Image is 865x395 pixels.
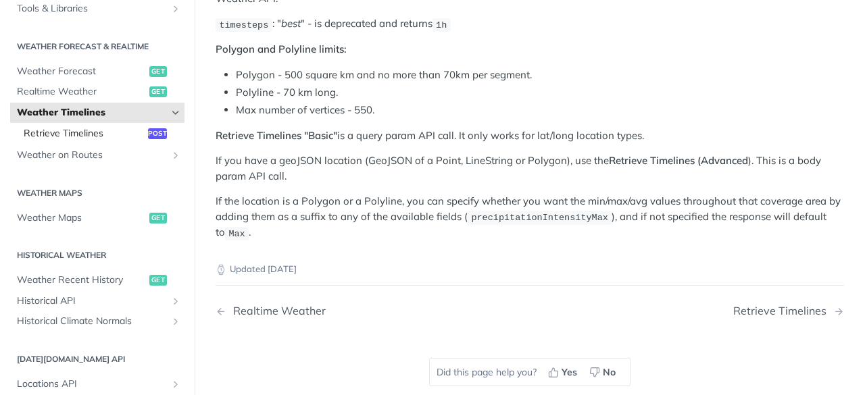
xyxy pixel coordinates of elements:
[216,263,844,276] p: Updated [DATE]
[149,275,167,286] span: get
[17,315,167,328] span: Historical Climate Normals
[603,365,616,379] span: No
[226,305,326,317] div: Realtime Weather
[17,149,167,162] span: Weather on Routes
[17,124,184,144] a: Retrieve Timelinespost
[170,3,181,14] button: Show subpages for Tools & Libraries
[149,86,167,97] span: get
[228,228,245,238] span: Max
[149,66,167,77] span: get
[149,213,167,223] span: get
[216,194,844,240] p: If the location is a Polygon or a Polyline, you can specify whether you want the min/max/avg valu...
[543,362,585,382] button: Yes
[216,291,844,331] nav: Pagination Controls
[609,154,748,167] strong: Retrieve Timelines (Advanced
[219,20,268,30] span: timesteps
[24,127,145,140] span: Retrieve Timelines
[17,65,146,78] span: Weather Forecast
[236,85,844,101] li: Polyline - 70 km long.
[17,85,146,99] span: Realtime Weather
[733,305,833,317] div: Retrieve Timelines
[10,187,184,199] h2: Weather Maps
[216,129,337,142] strong: Retrieve Timelines "Basic"
[170,107,181,118] button: Hide subpages for Weather Timelines
[170,296,181,307] button: Show subpages for Historical API
[17,2,167,16] span: Tools & Libraries
[10,103,184,123] a: Weather TimelinesHide subpages for Weather Timelines
[562,365,577,379] span: Yes
[10,374,184,394] a: Locations APIShow subpages for Locations API
[585,362,623,382] button: No
[10,270,184,290] a: Weather Recent Historyget
[170,379,181,390] button: Show subpages for Locations API
[10,311,184,332] a: Historical Climate NormalsShow subpages for Historical Climate Normals
[10,249,184,261] h2: Historical Weather
[10,61,184,82] a: Weather Forecastget
[281,17,301,30] em: best
[216,128,844,144] p: is a query param API call. It only works for lat/long location types.
[17,377,167,391] span: Locations API
[170,150,181,161] button: Show subpages for Weather on Routes
[236,68,844,83] li: Polygon - 500 square km and no more than 70km per segment.
[10,208,184,228] a: Weather Mapsget
[236,103,844,118] li: Max number of vertices - 550.
[216,43,347,55] strong: Polygon and Polyline limits:
[17,294,167,308] span: Historical API
[436,20,447,30] span: 1h
[10,353,184,365] h2: [DATE][DOMAIN_NAME] API
[170,316,181,327] button: Show subpages for Historical Climate Normals
[216,153,844,184] p: If you have a geoJSON location (GeoJSON of a Point, LineString or Polygon), use the ). This is a ...
[10,82,184,102] a: Realtime Weatherget
[17,211,146,225] span: Weather Maps
[10,145,184,165] a: Weather on RoutesShow subpages for Weather on Routes
[10,41,184,53] h2: Weather Forecast & realtime
[10,291,184,311] a: Historical APIShow subpages for Historical API
[17,106,167,120] span: Weather Timelines
[148,128,167,139] span: post
[216,305,485,317] a: Previous Page: Realtime Weather
[429,358,631,386] div: Did this page help you?
[17,273,146,287] span: Weather Recent History
[216,16,844,32] p: : " " - is deprecated and returns
[471,213,608,223] span: precipitationIntensityMax
[733,305,844,317] a: Next Page: Retrieve Timelines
